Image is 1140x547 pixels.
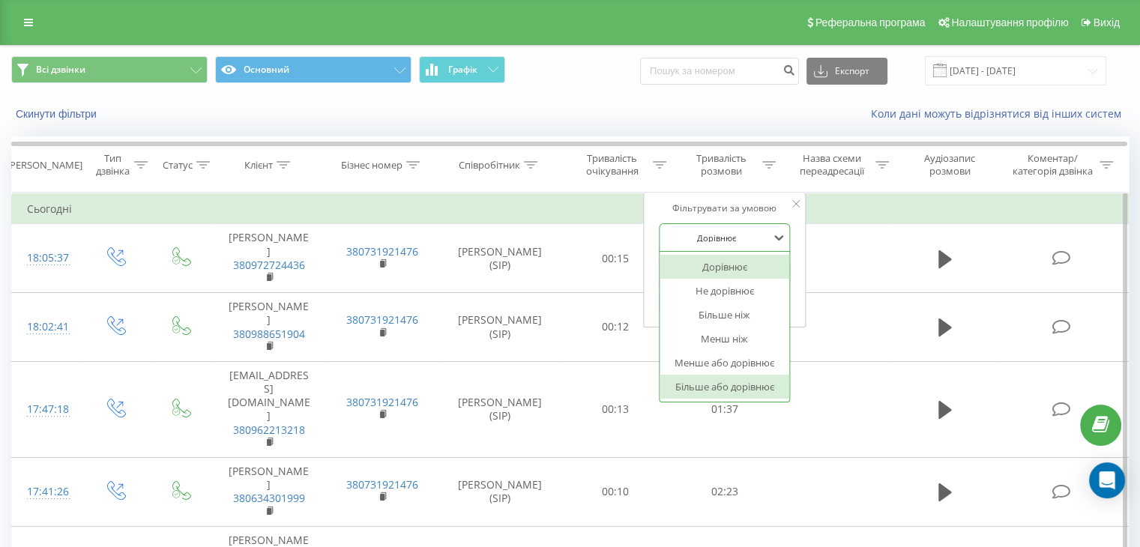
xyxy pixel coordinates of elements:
[212,224,325,293] td: [PERSON_NAME]
[660,327,790,351] div: Менш ніж
[212,458,325,527] td: [PERSON_NAME]
[233,423,305,437] a: 380962213218
[27,477,67,507] div: 17:41:26
[27,395,67,424] div: 17:47:18
[660,351,790,375] div: Менше або дорівнює
[806,58,887,85] button: Експорт
[27,312,67,342] div: 18:02:41
[561,458,670,527] td: 00:10
[640,58,799,85] input: Пошук за номером
[561,224,670,293] td: 00:15
[341,159,402,172] div: Бізнес номер
[419,56,505,83] button: Графік
[670,458,779,527] td: 02:23
[11,107,104,121] button: Скинути фільтри
[659,201,791,216] div: Фільтрувати за умовою
[346,312,418,327] a: 380731921476
[36,64,85,76] span: Всі дзвінки
[575,152,650,178] div: Тривалість очікування
[215,56,411,83] button: Основний
[439,293,561,362] td: [PERSON_NAME] (SIP)
[212,293,325,362] td: [PERSON_NAME]
[12,194,1129,224] td: Сьогодні
[815,16,926,28] span: Реферальна програма
[346,395,418,409] a: 380731921476
[346,244,418,259] a: 380731921476
[1008,152,1096,178] div: Коментар/категорія дзвінка
[1094,16,1120,28] span: Вихід
[951,16,1068,28] span: Налаштування профілю
[439,224,561,293] td: [PERSON_NAME] (SIP)
[660,375,790,399] div: Більше або дорівнює
[660,303,790,327] div: Більше ніж
[561,293,670,362] td: 00:12
[793,152,872,178] div: Назва схеми переадресації
[439,361,561,457] td: [PERSON_NAME] (SIP)
[27,244,67,273] div: 18:05:37
[906,152,994,178] div: Аудіозапис розмови
[459,159,520,172] div: Співробітник
[244,159,273,172] div: Клієнт
[439,458,561,527] td: [PERSON_NAME] (SIP)
[11,56,208,83] button: Всі дзвінки
[660,279,790,303] div: Не дорівнює
[233,491,305,505] a: 380634301999
[233,327,305,341] a: 380988651904
[94,152,130,178] div: Тип дзвінка
[233,258,305,272] a: 380972724436
[163,159,193,172] div: Статус
[871,106,1129,121] a: Коли дані можуть відрізнятися вiд інших систем
[670,361,779,457] td: 01:37
[448,64,477,75] span: Графік
[7,159,82,172] div: [PERSON_NAME]
[684,152,759,178] div: Тривалість розмови
[346,477,418,492] a: 380731921476
[660,255,790,279] div: Дорівнює
[212,361,325,457] td: [EMAIL_ADDRESS][DOMAIN_NAME]
[561,361,670,457] td: 00:13
[1089,462,1125,498] div: Open Intercom Messenger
